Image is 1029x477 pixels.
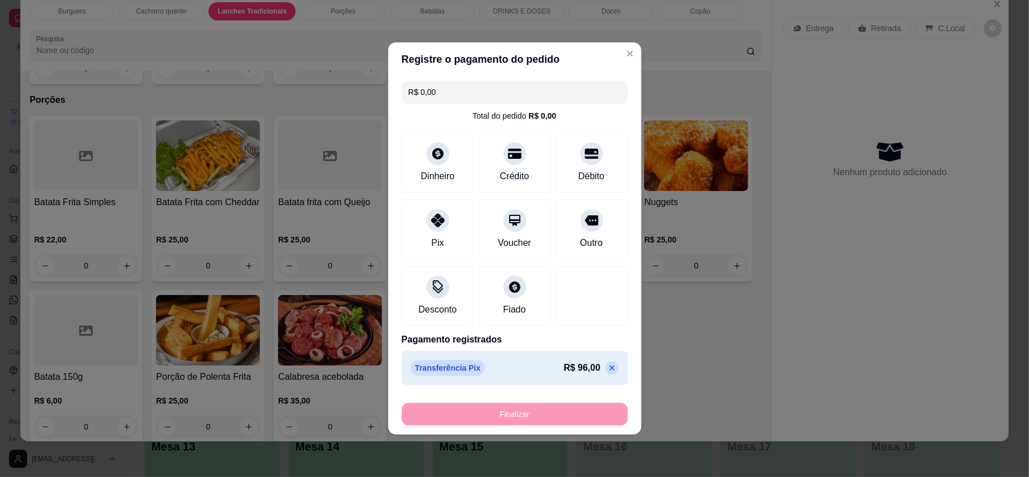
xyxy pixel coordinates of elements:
[421,170,455,183] div: Dinheiro
[402,333,628,346] p: Pagamento registrados
[388,42,641,76] header: Registre o pagamento do pedido
[528,110,556,122] div: R$ 0,00
[419,303,457,316] div: Desconto
[500,170,529,183] div: Crédito
[472,110,556,122] div: Total do pedido
[431,236,444,250] div: Pix
[580,236,602,250] div: Outro
[409,81,621,103] input: Ex.: hambúrguer de cordeiro
[411,360,485,376] p: Transferência Pix
[621,45,639,63] button: Close
[503,303,526,316] div: Fiado
[498,236,531,250] div: Voucher
[578,170,604,183] div: Débito
[564,361,601,375] p: R$ 96,00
